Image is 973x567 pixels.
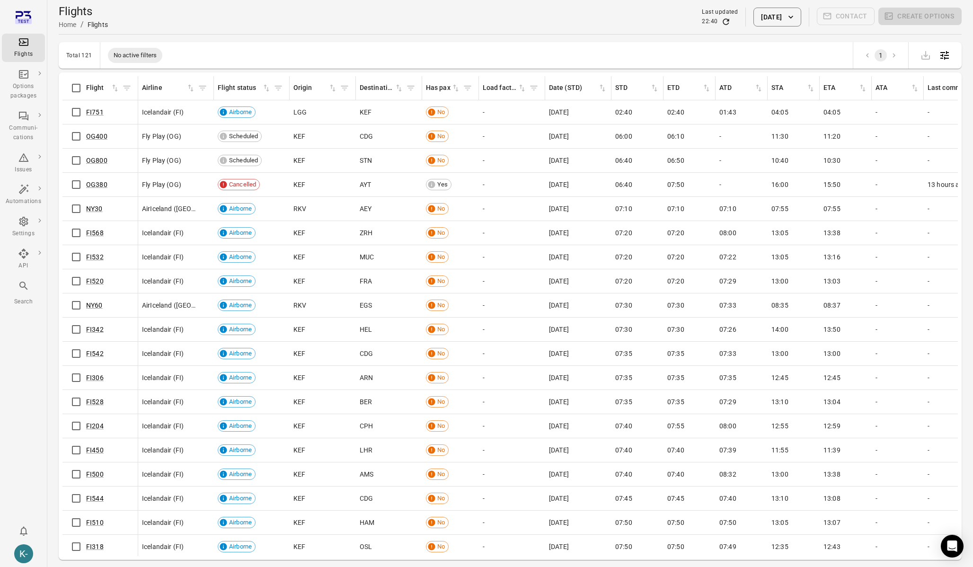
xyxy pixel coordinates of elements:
[6,261,41,271] div: API
[142,83,186,93] div: Airline
[771,252,788,262] span: 13:05
[549,228,569,238] span: [DATE]
[876,83,920,93] span: ATA
[876,301,920,310] div: -
[667,204,684,213] span: 07:10
[66,52,92,59] div: Total 121
[86,470,104,478] a: FI500
[615,83,659,93] span: STD
[719,276,736,286] span: 07:29
[226,252,255,262] span: Airborne
[549,180,569,189] span: [DATE]
[434,301,448,310] span: No
[719,228,736,238] span: 08:00
[86,326,104,333] a: FI342
[667,349,684,358] span: 07:35
[771,373,788,382] span: 12:45
[549,349,569,358] span: [DATE]
[823,83,858,93] div: ETA
[667,107,684,117] span: 02:40
[823,83,867,93] div: Sort by ETA in ascending order
[861,49,901,62] nav: pagination navigation
[293,228,305,238] span: KEF
[293,156,305,165] span: KEF
[876,276,920,286] div: -
[483,204,541,213] div: -
[293,349,305,358] span: KEF
[719,397,736,407] span: 07:29
[771,204,788,213] span: 07:55
[667,83,711,93] span: ETD
[142,421,184,431] span: Icelandair (FI)
[360,83,404,93] span: Destination
[86,181,107,188] a: OG380
[823,156,840,165] span: 10:30
[142,107,184,117] span: Icelandair (FI)
[823,325,840,334] span: 13:50
[771,397,788,407] span: 13:10
[142,83,195,93] div: Sort by airline in ascending order
[823,373,840,382] span: 12:45
[876,349,920,358] div: -
[293,83,328,93] div: Origin
[226,228,255,238] span: Airborne
[876,107,920,117] div: -
[226,156,261,165] span: Scheduled
[337,81,352,95] button: Filter by origin
[2,277,45,309] button: Search
[935,46,954,65] button: Open table configuration
[771,276,788,286] span: 13:00
[226,107,255,117] span: Airborne
[293,83,337,93] span: Origin
[434,373,448,382] span: No
[360,276,372,286] span: FRA
[142,301,197,310] span: AirIceland ([GEOGRAPHIC_DATA])
[142,397,184,407] span: Icelandair (FI)
[434,252,448,262] span: No
[142,83,195,93] span: Airline
[719,83,763,93] div: Sort by ATD in ascending order
[226,180,259,189] span: Cancelled
[6,165,41,175] div: Issues
[941,535,964,558] div: Open Intercom Messenger
[80,19,84,30] li: /
[218,83,262,93] div: Flight status
[426,83,460,93] div: Sort by has pax in ascending order
[667,373,684,382] span: 07:35
[876,228,920,238] div: -
[6,197,41,206] div: Automations
[549,397,569,407] span: [DATE]
[142,325,184,334] span: Icelandair (FI)
[2,245,45,274] a: API
[434,107,448,117] span: No
[2,66,45,104] a: Options packages
[615,180,632,189] span: 06:40
[876,156,920,165] div: -
[142,228,184,238] span: Icelandair (FI)
[2,107,45,145] a: Communi-cations
[226,349,255,358] span: Airborne
[360,83,404,93] div: Sort by destination in ascending order
[719,301,736,310] span: 07:33
[876,397,920,407] div: -
[360,349,373,358] span: CDG
[667,301,684,310] span: 07:30
[771,349,788,358] span: 13:00
[771,156,788,165] span: 10:40
[293,301,306,310] span: RKV
[434,156,448,165] span: No
[14,522,33,540] button: Notifications
[615,83,650,93] div: STD
[226,325,255,334] span: Airborne
[86,374,104,381] a: FI306
[360,132,373,141] span: CDG
[360,156,372,165] span: STN
[293,276,305,286] span: KEF
[876,180,920,189] div: -
[226,373,255,382] span: Airborne
[271,81,285,95] button: Filter by flight status
[916,50,935,59] span: Please make a selection to export
[549,301,569,310] span: [DATE]
[434,132,448,141] span: No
